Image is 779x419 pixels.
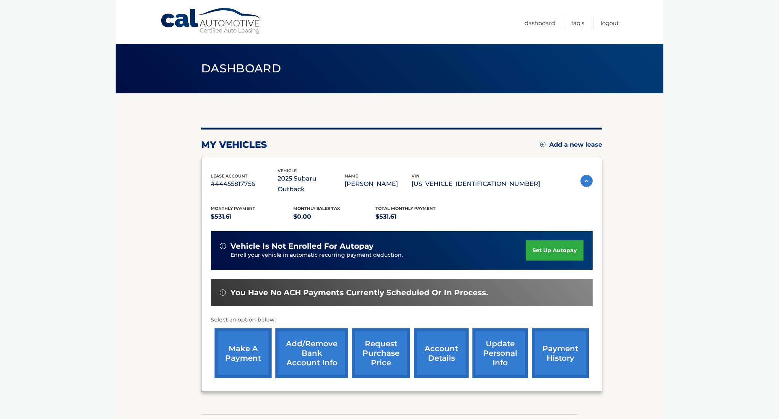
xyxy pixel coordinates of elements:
[293,206,340,211] span: Monthly sales Tax
[211,173,248,179] span: lease account
[540,141,602,149] a: Add a new lease
[211,211,293,222] p: $531.61
[201,139,267,150] h2: my vehicles
[526,240,583,261] a: set up autopay
[601,17,619,29] a: Logout
[211,206,255,211] span: Monthly Payment
[412,179,540,189] p: [US_VEHICLE_IDENTIFICATION_NUMBER]
[211,179,278,189] p: #44455817756
[345,173,358,179] span: name
[160,8,263,35] a: Cal Automotive
[375,211,458,222] p: $531.61
[293,211,376,222] p: $0.00
[414,328,469,378] a: account details
[472,328,528,378] a: update personal info
[532,328,589,378] a: payment history
[220,289,226,296] img: alert-white.svg
[375,206,436,211] span: Total Monthly Payment
[231,288,488,297] span: You have no ACH payments currently scheduled or in process.
[345,179,412,189] p: [PERSON_NAME]
[525,17,555,29] a: Dashboard
[201,61,281,75] span: Dashboard
[211,315,593,325] p: Select an option below:
[278,173,345,195] p: 2025 Subaru Outback
[275,328,348,378] a: Add/Remove bank account info
[540,142,545,147] img: add.svg
[352,328,410,378] a: request purchase price
[412,173,420,179] span: vin
[278,168,297,173] span: vehicle
[231,251,526,259] p: Enroll your vehicle in automatic recurring payment deduction.
[571,17,584,29] a: FAQ's
[215,328,272,378] a: make a payment
[220,243,226,249] img: alert-white.svg
[580,175,593,187] img: accordion-active.svg
[231,241,374,251] span: vehicle is not enrolled for autopay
